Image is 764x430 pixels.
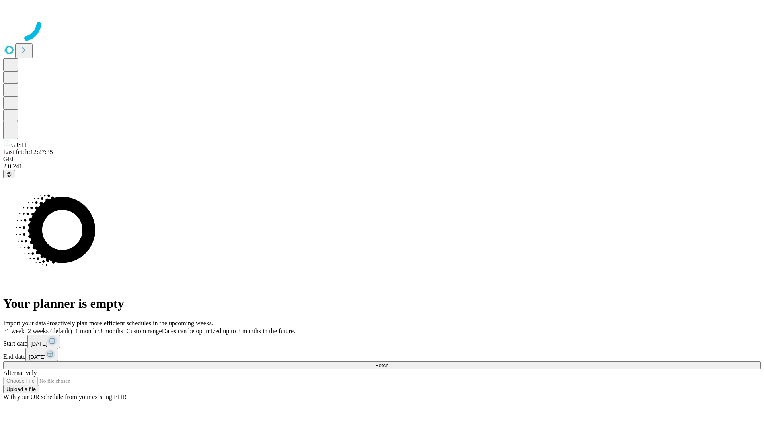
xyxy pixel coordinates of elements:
[3,156,761,163] div: GEI
[3,361,761,369] button: Fetch
[75,328,96,334] span: 1 month
[3,393,127,400] span: With your OR schedule from your existing EHR
[25,348,58,361] button: [DATE]
[3,369,37,376] span: Alternatively
[28,328,72,334] span: 2 weeks (default)
[11,141,26,148] span: GJSH
[46,320,213,326] span: Proactively plan more efficient schedules in the upcoming weeks.
[375,362,388,368] span: Fetch
[3,348,761,361] div: End date
[3,296,761,311] h1: Your planner is empty
[6,328,25,334] span: 1 week
[3,163,761,170] div: 2.0.241
[31,341,47,347] span: [DATE]
[3,320,46,326] span: Import your data
[27,335,60,348] button: [DATE]
[3,170,15,178] button: @
[3,385,39,393] button: Upload a file
[126,328,162,334] span: Custom range
[99,328,123,334] span: 3 months
[3,149,53,155] span: Last fetch: 12:27:35
[162,328,295,334] span: Dates can be optimized up to 3 months in the future.
[6,171,12,177] span: @
[29,354,45,360] span: [DATE]
[3,335,761,348] div: Start date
